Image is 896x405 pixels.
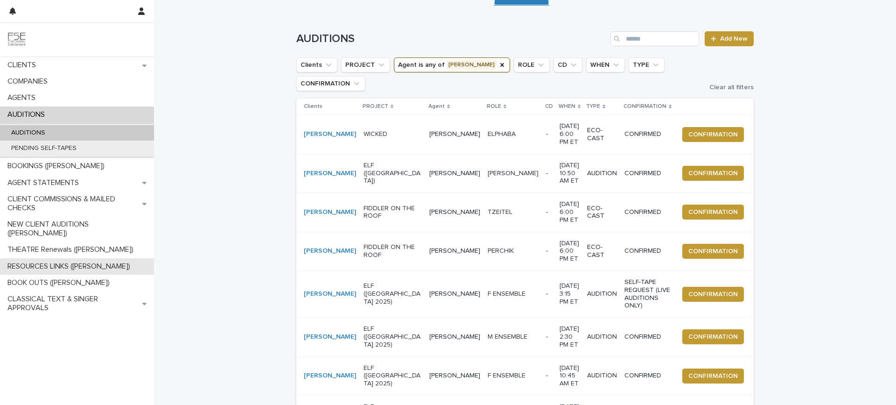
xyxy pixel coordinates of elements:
button: CONFIRMATION [682,166,744,181]
span: CONFIRMATION [688,371,738,381]
span: CONFIRMATION [688,207,738,217]
p: F ENSEMBLE [488,370,527,380]
button: CONFIRMATION [682,244,744,259]
tr: [PERSON_NAME] ELF ([GEOGRAPHIC_DATA])[PERSON_NAME][PERSON_NAME][PERSON_NAME] -[DATE] 10:50 AM ETA... [296,154,759,192]
button: PROJECT [341,57,390,72]
p: TYPE [586,101,600,112]
p: AUDITION [587,333,617,341]
p: CLASSICAL TEXT & SINGER APPROVALS [4,295,142,313]
p: [PERSON_NAME] [429,170,480,178]
button: CD [553,57,582,72]
p: FIDDLER ON THE ROOF [364,243,422,259]
button: CONFIRMATION [682,369,744,384]
button: Clear all filters [702,84,754,91]
p: M ENSEMBLE [488,331,529,341]
p: - [546,290,552,298]
p: [DATE] 10:45 AM ET [560,364,580,388]
p: AUDITIONS [4,129,53,137]
p: AUDITION [587,170,617,178]
p: - [546,130,552,138]
p: ELF ([GEOGRAPHIC_DATA]) [364,162,422,185]
a: [PERSON_NAME] [304,170,356,178]
p: THEATRE Renewals ([PERSON_NAME]) [4,245,141,254]
p: AUDITIONS [4,110,52,119]
p: ECO-CAST [587,243,617,259]
a: Add New [705,31,754,46]
p: [DATE] 2:30 PM ET [560,325,580,348]
p: [DATE] 3:15 PM ET [560,282,580,306]
p: - [546,372,552,380]
p: Agent [428,101,445,112]
p: [DATE] 6:00 PM ET [560,240,580,263]
span: CONFIRMATION [688,332,738,341]
p: AUDITION [587,290,617,298]
span: Add New [720,36,748,42]
p: ELPHABA [488,128,518,138]
p: WICKED [364,130,422,138]
p: CONFIRMED [624,372,671,380]
p: CONFIRMED [624,333,671,341]
p: CLIENT COMMISSIONS & MAILED CHECKS [4,195,142,213]
button: TYPE [629,57,665,72]
tr: [PERSON_NAME] FIDDLER ON THE ROOF[PERSON_NAME]PERCHIKPERCHIK -[DATE] 6:00 PM ETECO-CASTCONFIRMEDC... [296,232,759,270]
p: CONFIRMATION [623,101,666,112]
p: COMPANIES [4,77,55,86]
p: [DATE] 6:00 PM ET [560,122,580,146]
p: PERCHIK [488,245,516,255]
input: Search [610,31,699,46]
button: WHEN [586,57,625,72]
p: AGENT STATEMENTS [4,178,86,187]
h1: AUDITIONS [296,32,607,46]
span: CONFIRMATION [688,290,738,299]
p: CONFIRMED [624,170,671,178]
span: CONFIRMATION [688,130,738,139]
p: [PERSON_NAME] [429,247,480,255]
button: CONFIRMATION [682,205,744,220]
p: FIDDLER ON THE ROOF [364,205,422,220]
p: [PERSON_NAME] [429,372,480,380]
tr: [PERSON_NAME] ELF ([GEOGRAPHIC_DATA] 2025)[PERSON_NAME]F ENSEMBLEF ENSEMBLE -[DATE] 10:45 AM ETAU... [296,356,759,395]
p: [DATE] 10:50 AM ET [560,162,580,185]
p: AGENTS [4,93,43,102]
p: - [546,333,552,341]
p: RESOURCES LINKS ([PERSON_NAME]) [4,262,138,271]
a: [PERSON_NAME] [304,333,356,341]
p: [PERSON_NAME] [429,290,480,298]
img: 9JgRvJ3ETPGCJDhvPVA5 [7,30,26,49]
p: CONFIRMED [624,247,671,255]
p: CD [545,101,553,112]
tr: [PERSON_NAME] ELF ([GEOGRAPHIC_DATA] 2025)[PERSON_NAME]M ENSEMBLEM ENSEMBLE -[DATE] 2:30 PM ETAUD... [296,318,759,356]
span: Clear all filters [709,84,754,91]
p: - [546,208,552,216]
p: ECO-CAST [587,127,617,142]
p: [PERSON_NAME] [488,168,540,178]
a: [PERSON_NAME] [304,290,356,298]
p: CLIENTS [4,61,43,70]
p: F ENSEMBLE [488,288,527,298]
tr: [PERSON_NAME] ELF ([GEOGRAPHIC_DATA] 2025)[PERSON_NAME]F ENSEMBLEF ENSEMBLE -[DATE] 3:15 PM ETAUD... [296,270,759,317]
button: ROLE [514,57,550,72]
p: [PERSON_NAME] [429,333,480,341]
p: TZEITEL [488,206,514,216]
button: CONFIRMATION [682,287,744,302]
p: - [546,247,552,255]
p: NEW CLIENT AUDITIONS ([PERSON_NAME]) [4,220,154,238]
a: [PERSON_NAME] [304,247,356,255]
p: ECO-CAST [587,205,617,220]
p: CONFIRMED [624,208,671,216]
p: [PERSON_NAME] [429,208,480,216]
button: CONFIRMATION [296,76,365,91]
p: SELF-TAPE REQUEST (LIVE AUDITIONS ONLY) [624,278,671,310]
p: ELF ([GEOGRAPHIC_DATA] 2025) [364,282,422,306]
p: WHEN [559,101,575,112]
p: PROJECT [363,101,388,112]
tr: [PERSON_NAME] FIDDLER ON THE ROOF[PERSON_NAME]TZEITELTZEITEL -[DATE] 6:00 PM ETECO-CASTCONFIRMEDC... [296,193,759,232]
a: [PERSON_NAME] [304,208,356,216]
button: Agent [394,57,510,72]
p: BOOKINGS ([PERSON_NAME]) [4,162,112,171]
a: [PERSON_NAME] [304,372,356,380]
button: CONFIRMATION [682,127,744,142]
p: [PERSON_NAME] [429,130,480,138]
span: CONFIRMATION [688,169,738,178]
button: Clients [296,57,337,72]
